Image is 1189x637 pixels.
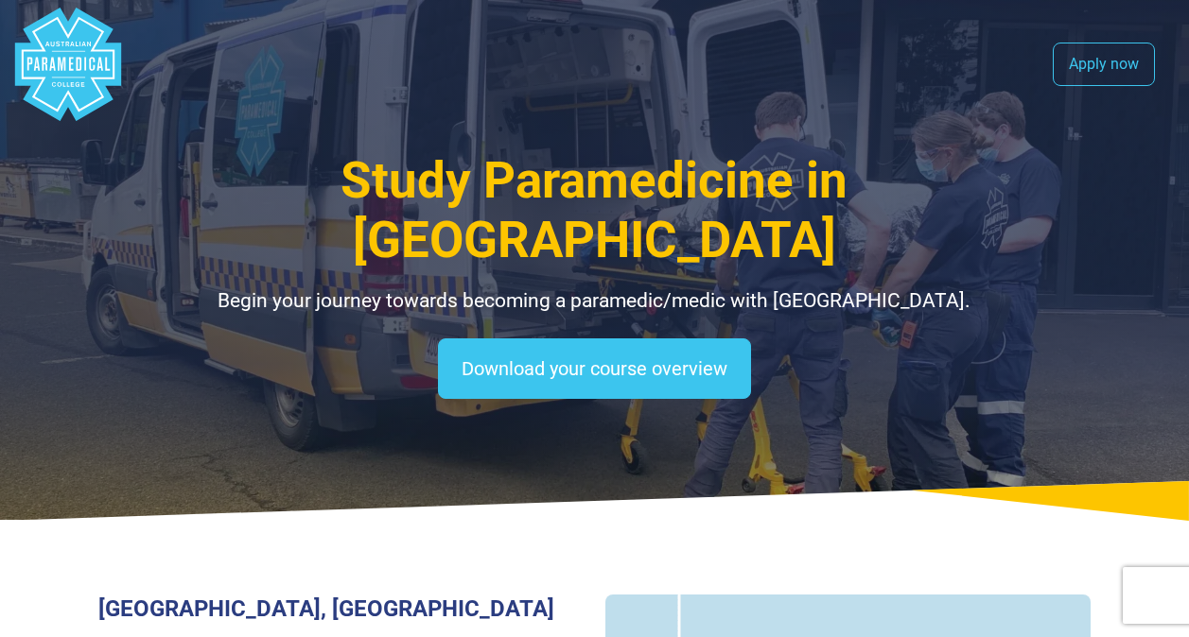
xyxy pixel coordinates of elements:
p: Begin your journey towards becoming a paramedic/medic with [GEOGRAPHIC_DATA]. [98,286,1090,317]
a: Download your course overview [438,338,751,399]
a: Apply now [1053,43,1155,86]
h3: [GEOGRAPHIC_DATA], [GEOGRAPHIC_DATA] [98,595,583,623]
span: Study Paramedicine in [GEOGRAPHIC_DATA] [341,151,848,269]
div: Australian Paramedical College [11,8,125,121]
